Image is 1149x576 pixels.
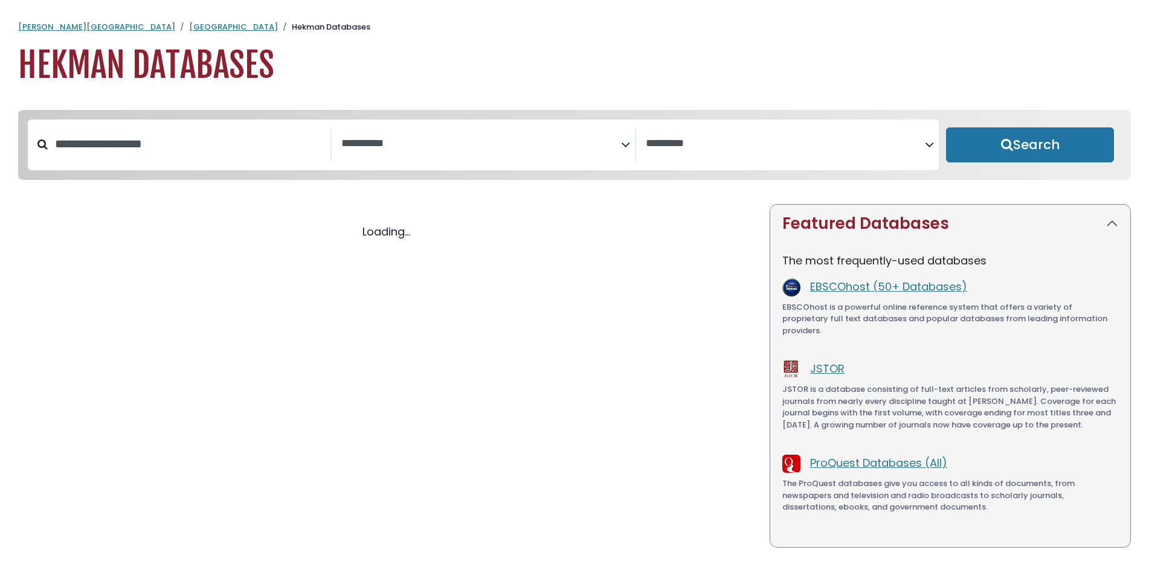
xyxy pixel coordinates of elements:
h1: Hekman Databases [18,45,1131,86]
button: Submit for Search Results [946,127,1114,162]
a: EBSCOhost (50+ Databases) [810,279,967,294]
p: EBSCOhost is a powerful online reference system that offers a variety of proprietary full text da... [782,301,1118,337]
textarea: Search [341,138,620,150]
p: The most frequently-used databases [782,252,1118,269]
a: [GEOGRAPHIC_DATA] [189,21,278,33]
input: Search database by title or keyword [48,134,330,154]
a: ProQuest Databases (All) [810,455,947,470]
li: Hekman Databases [278,21,370,33]
div: Loading... [18,223,755,240]
p: JSTOR is a database consisting of full-text articles from scholarly, peer-reviewed journals from ... [782,383,1118,430]
a: JSTOR [810,361,845,376]
button: Featured Databases [770,205,1130,243]
textarea: Search [646,138,925,150]
p: The ProQuest databases give you access to all kinds of documents, from newspapers and television ... [782,478,1118,513]
nav: Search filters [18,110,1131,180]
nav: breadcrumb [18,21,1131,33]
a: [PERSON_NAME][GEOGRAPHIC_DATA] [18,21,175,33]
